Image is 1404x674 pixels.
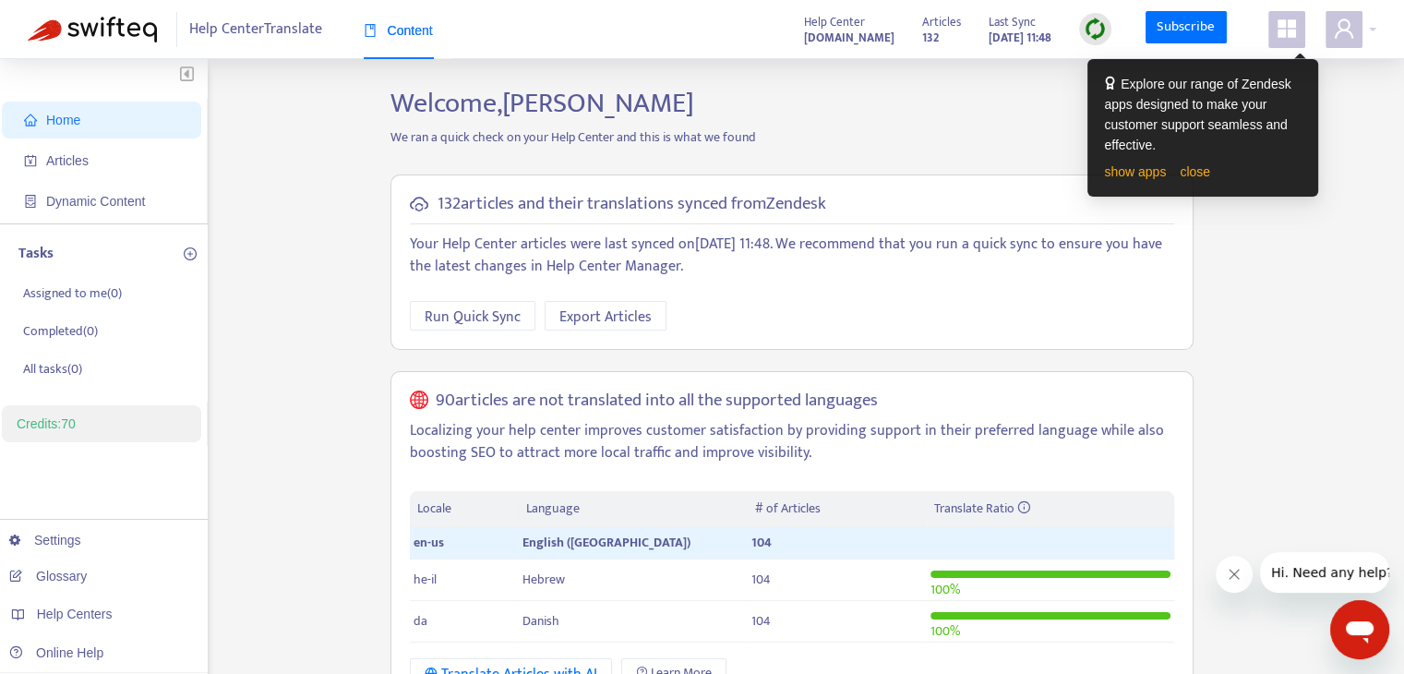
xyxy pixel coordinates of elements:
[438,194,826,215] h5: 132 articles and their translations synced from Zendesk
[545,301,666,331] button: Export Articles
[410,491,519,527] th: Locale
[748,491,926,527] th: # of Articles
[1216,556,1253,593] iframe: Close message
[922,12,961,32] span: Articles
[410,234,1174,278] p: Your Help Center articles were last synced on [DATE] 11:48 . We recommend that you run a quick sy...
[410,195,428,213] span: cloud-sync
[1146,11,1227,44] a: Subscribe
[377,127,1207,147] p: We ran a quick check on your Help Center and this is what we found
[23,359,82,379] p: All tasks ( 0 )
[989,12,1036,32] span: Last Sync
[934,499,1167,519] div: Translate Ratio
[930,620,960,642] span: 100 %
[1104,74,1302,155] div: Explore our range of Zendesk apps designed to make your customer support seamless and effective.
[9,569,87,584] a: Glossary
[1260,552,1389,593] iframe: Message from company
[522,532,690,553] span: English ([GEOGRAPHIC_DATA])
[804,28,894,48] strong: [DOMAIN_NAME]
[9,533,81,548] a: Settings
[930,579,960,600] span: 100 %
[24,154,37,167] span: account-book
[46,113,80,127] span: Home
[410,420,1174,464] p: Localizing your help center improves customer satisfaction by providing support in their preferre...
[804,12,865,32] span: Help Center
[390,80,694,126] span: Welcome, [PERSON_NAME]
[522,569,565,590] span: Hebrew
[1180,164,1210,179] a: close
[1276,18,1298,40] span: appstore
[922,28,939,48] strong: 132
[751,610,771,632] span: 104
[989,28,1051,48] strong: [DATE] 11:48
[1084,18,1107,41] img: sync.dc5367851b00ba804db3.png
[751,569,771,590] span: 104
[189,12,322,47] span: Help Center Translate
[11,13,133,28] span: Hi. Need any help?
[24,195,37,208] span: container
[1104,164,1166,179] a: show apps
[23,321,98,341] p: Completed ( 0 )
[184,247,197,260] span: plus-circle
[364,23,433,38] span: Content
[37,607,113,621] span: Help Centers
[364,24,377,37] span: book
[1333,18,1355,40] span: user
[425,306,521,329] span: Run Quick Sync
[522,610,559,632] span: Danish
[24,114,37,126] span: home
[46,194,145,209] span: Dynamic Content
[414,569,437,590] span: he-il
[18,243,54,265] p: Tasks
[436,391,878,412] h5: 90 articles are not translated into all the supported languages
[410,301,535,331] button: Run Quick Sync
[559,306,652,329] span: Export Articles
[46,153,89,168] span: Articles
[23,283,122,303] p: Assigned to me ( 0 )
[410,391,428,412] span: global
[751,532,772,553] span: 104
[1330,600,1389,659] iframe: Button to launch messaging window
[414,610,427,632] span: da
[9,645,103,660] a: Online Help
[414,532,444,553] span: en-us
[519,491,748,527] th: Language
[804,27,894,48] a: [DOMAIN_NAME]
[17,416,76,431] a: Credits:70
[28,17,157,42] img: Swifteq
